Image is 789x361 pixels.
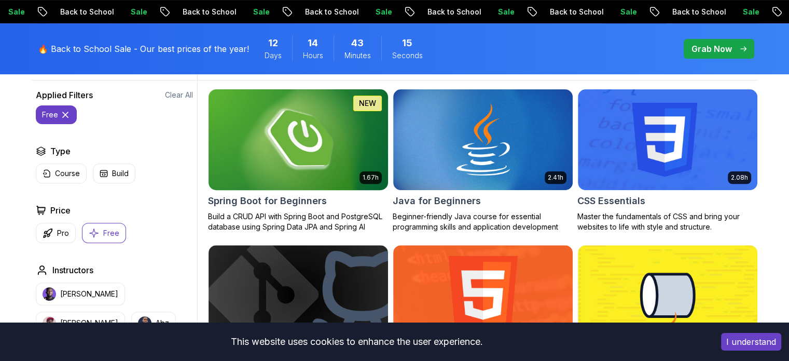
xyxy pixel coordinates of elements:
[303,50,323,61] span: Hours
[577,211,758,232] p: Master the fundamentals of CSS and bring your websites to life with style and structure.
[138,316,151,330] img: instructor img
[393,194,481,208] h2: Java for Beginners
[38,43,249,55] p: 🔥 Back to School Sale - Our best prices of the year!
[50,145,71,157] h2: Type
[393,89,573,232] a: Java for Beginners card2.41hJava for BeginnersBeginner-friendly Java course for essential program...
[731,173,748,182] p: 2.08h
[578,245,757,346] img: Java Streams Essentials card
[204,87,392,192] img: Spring Boot for Beginners card
[36,164,87,183] button: Course
[577,194,645,208] h2: CSS Essentials
[36,89,93,101] h2: Applied Filters
[43,316,56,330] img: instructor img
[60,289,118,299] p: [PERSON_NAME]
[541,7,574,17] p: Sale
[393,211,573,232] p: Beginner-friendly Java course for essential programming skills and application development
[470,7,541,17] p: Back to School
[691,43,732,55] p: Grab Now
[52,264,93,276] h2: Instructors
[156,318,169,328] p: Abz
[308,36,318,50] span: 14 Hours
[208,194,327,208] h2: Spring Boot for Beginners
[348,7,419,17] p: Back to School
[51,7,85,17] p: Sale
[174,7,207,17] p: Sale
[55,168,80,179] p: Course
[344,50,371,61] span: Minutes
[578,89,757,190] img: CSS Essentials card
[296,7,329,17] p: Sale
[60,318,118,328] p: [PERSON_NAME]
[131,312,176,335] button: instructor imgAbz
[359,98,376,109] p: NEW
[36,105,77,124] button: free
[577,89,758,232] a: CSS Essentials card2.08hCSS EssentialsMaster the fundamentals of CSS and bring your websites to l...
[165,90,193,100] button: Clear All
[50,204,71,217] h2: Price
[363,173,379,182] p: 1.67h
[43,287,56,301] img: instructor img
[393,89,573,190] img: Java for Beginners card
[392,50,423,61] span: Seconds
[265,50,282,61] span: Days
[36,283,125,305] button: instructor img[PERSON_NAME]
[663,7,697,17] p: Sale
[226,7,296,17] p: Back to School
[268,36,278,50] span: 12 Days
[57,228,69,238] p: Pro
[36,312,125,335] button: instructor img[PERSON_NAME]
[82,223,126,243] button: Free
[103,7,174,17] p: Back to School
[419,7,452,17] p: Sale
[36,223,76,243] button: Pro
[8,330,705,353] div: This website uses cookies to enhance the user experience.
[112,168,129,179] p: Build
[721,333,781,351] button: Accept cookies
[209,245,388,346] img: Git & GitHub Fundamentals card
[351,36,364,50] span: 43 Minutes
[103,228,119,238] p: Free
[93,164,135,183] button: Build
[402,36,412,50] span: 15 Seconds
[393,245,573,346] img: HTML Essentials card
[42,110,58,120] p: free
[715,7,786,17] p: Back to School
[593,7,663,17] p: Back to School
[548,173,563,182] p: 2.41h
[208,211,389,232] p: Build a CRUD API with Spring Boot and PostgreSQL database using Spring Data JPA and Spring AI
[208,89,389,232] a: Spring Boot for Beginners card1.67hNEWSpring Boot for BeginnersBuild a CRUD API with Spring Boot ...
